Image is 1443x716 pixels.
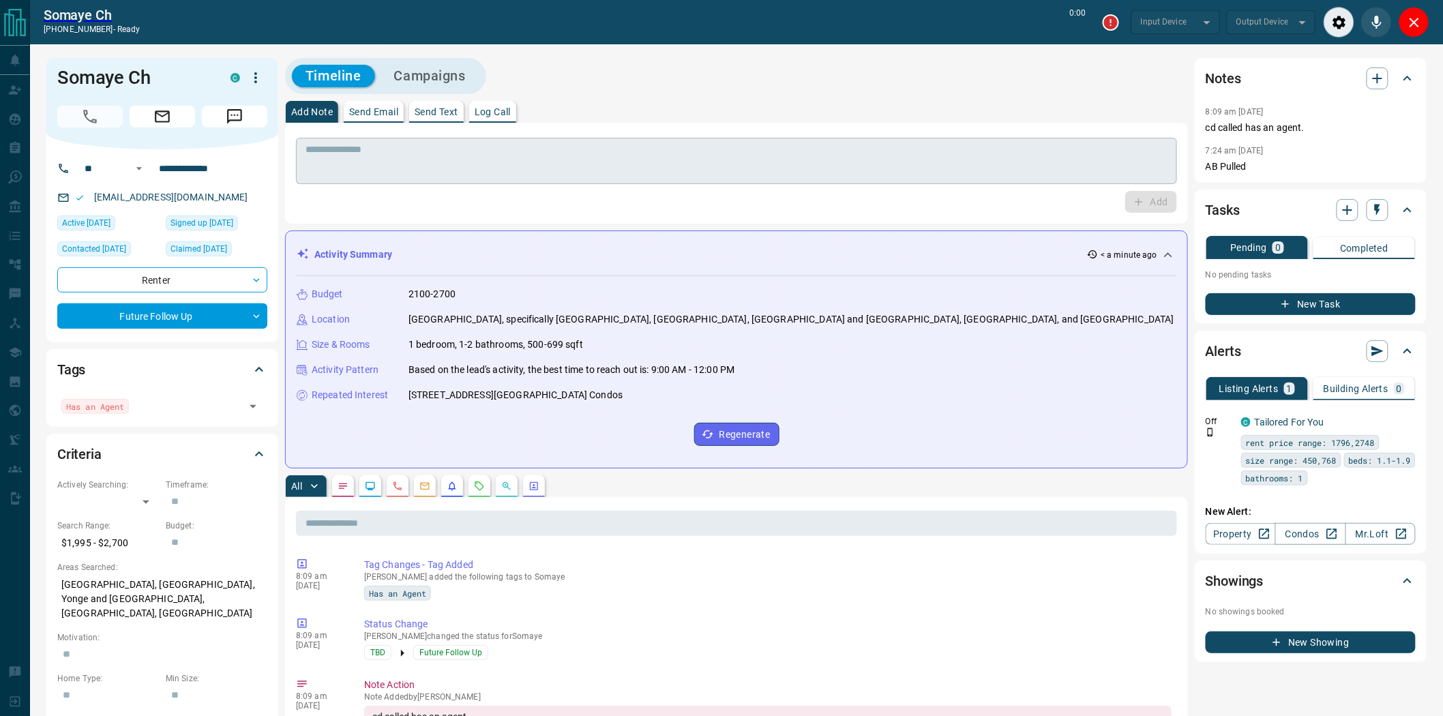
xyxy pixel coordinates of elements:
[296,640,344,650] p: [DATE]
[1206,194,1416,226] div: Tasks
[57,303,267,329] div: Future Follow Up
[57,353,267,386] div: Tags
[1246,471,1303,485] span: bathrooms: 1
[62,242,126,256] span: Contacted [DATE]
[130,106,195,128] span: Email
[166,479,267,491] p: Timeframe:
[57,532,159,554] p: $1,995 - $2,700
[312,363,378,377] p: Activity Pattern
[1206,606,1416,618] p: No showings booked
[1349,453,1411,467] span: beds: 1.1-1.9
[447,481,458,492] svg: Listing Alerts
[296,691,344,701] p: 8:09 am
[415,107,458,117] p: Send Text
[1324,7,1354,38] div: Audio Settings
[1070,7,1086,38] p: 0:00
[1206,265,1416,285] p: No pending tasks
[338,481,348,492] svg: Notes
[1206,121,1416,135] p: cd called has an agent.
[1399,7,1429,38] div: Close
[381,65,479,87] button: Campaigns
[57,241,159,260] div: Fri Jul 04 2025
[296,581,344,591] p: [DATE]
[170,242,227,256] span: Claimed [DATE]
[1206,146,1264,155] p: 7:24 am [DATE]
[243,397,263,416] button: Open
[57,106,123,128] span: Call
[230,73,240,83] div: condos.ca
[1287,384,1292,393] p: 1
[166,241,267,260] div: Fri Jul 04 2025
[44,7,140,23] a: Somaye Ch
[1206,523,1276,545] a: Property
[291,107,333,117] p: Add Note
[297,242,1176,267] div: Activity Summary< a minute ago
[1246,436,1375,449] span: rent price range: 1796,2748
[312,312,350,327] p: Location
[1206,293,1416,315] button: New Task
[166,672,267,685] p: Min Size:
[694,423,779,446] button: Regenerate
[1206,107,1264,117] p: 8:09 am [DATE]
[1275,523,1345,545] a: Condos
[57,479,159,491] p: Actively Searching:
[57,443,102,465] h2: Criteria
[312,388,388,402] p: Repeated Interest
[57,438,267,471] div: Criteria
[419,646,482,659] span: Future Follow Up
[66,400,124,413] span: Has an Agent
[296,631,344,640] p: 8:09 am
[57,573,267,625] p: [GEOGRAPHIC_DATA], [GEOGRAPHIC_DATA], Yonge and [GEOGRAPHIC_DATA], [GEOGRAPHIC_DATA], [GEOGRAPHIC...
[166,520,267,532] p: Budget:
[1206,68,1241,89] h2: Notes
[365,481,376,492] svg: Lead Browsing Activity
[1206,505,1416,519] p: New Alert:
[1219,384,1279,393] p: Listing Alerts
[57,520,159,532] p: Search Range:
[57,561,267,573] p: Areas Searched:
[202,106,267,128] span: Message
[1345,523,1416,545] a: Mr.Loft
[312,287,343,301] p: Budget
[166,215,267,235] div: Sat Jun 28 2025
[408,312,1174,327] p: [GEOGRAPHIC_DATA], specifically [GEOGRAPHIC_DATA], [GEOGRAPHIC_DATA], [GEOGRAPHIC_DATA] and [GEOG...
[1206,62,1416,95] div: Notes
[312,338,370,352] p: Size & Rooms
[474,481,485,492] svg: Requests
[314,248,392,262] p: Activity Summary
[1206,631,1416,653] button: New Showing
[57,631,267,644] p: Motivation:
[364,692,1172,702] p: Note Added by [PERSON_NAME]
[44,23,140,35] p: [PHONE_NUMBER] -
[364,617,1172,631] p: Status Change
[475,107,511,117] p: Log Call
[408,338,583,352] p: 1 bedroom, 1-2 bathrooms, 500-699 sqft
[408,287,456,301] p: 2100-2700
[1324,384,1388,393] p: Building Alerts
[408,388,623,402] p: [STREET_ADDRESS][GEOGRAPHIC_DATA] Condos
[364,558,1172,572] p: Tag Changes - Tag Added
[1206,199,1240,221] h2: Tasks
[1255,417,1324,428] a: Tailored For You
[131,160,147,177] button: Open
[1230,243,1267,252] p: Pending
[57,215,159,235] div: Sat Jul 19 2025
[1206,565,1416,597] div: Showings
[117,25,140,34] span: ready
[1241,417,1251,427] div: condos.ca
[392,481,403,492] svg: Calls
[1206,570,1264,592] h2: Showings
[62,216,110,230] span: Active [DATE]
[94,192,248,203] a: [EMAIL_ADDRESS][DOMAIN_NAME]
[1246,453,1337,467] span: size range: 450,768
[1397,384,1402,393] p: 0
[1206,340,1241,362] h2: Alerts
[1361,7,1392,38] div: Mute
[529,481,539,492] svg: Agent Actions
[364,678,1172,692] p: Note Action
[291,481,302,491] p: All
[57,672,159,685] p: Home Type:
[364,572,1172,582] p: [PERSON_NAME] added the following tags to Somaye
[57,67,210,89] h1: Somaye Ch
